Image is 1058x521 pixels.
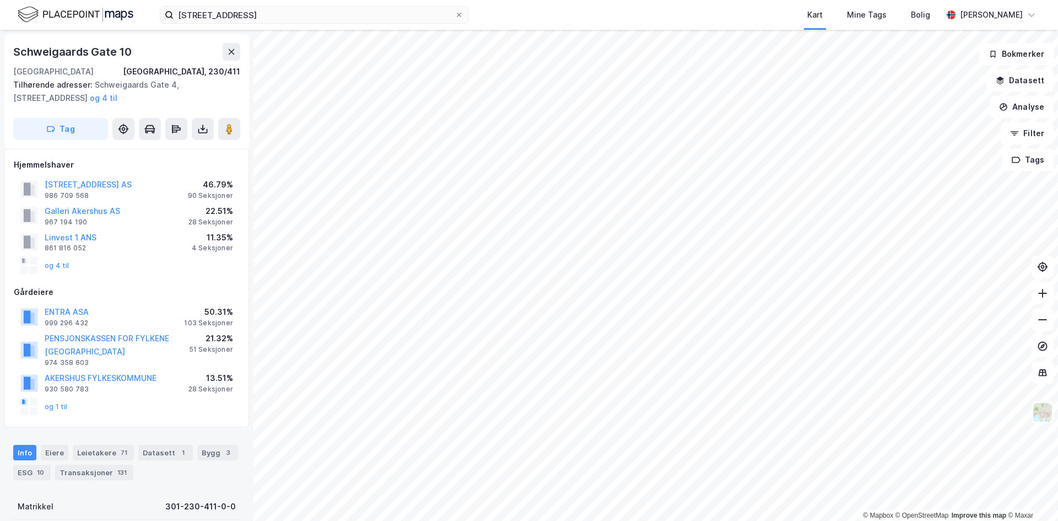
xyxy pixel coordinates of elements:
div: Info [13,445,36,460]
div: 4 Seksjoner [192,244,233,253]
div: Gårdeiere [14,286,240,299]
div: 90 Seksjoner [188,191,233,200]
div: Mine Tags [847,8,887,22]
div: 3 [223,447,234,458]
div: Hjemmelshaver [14,158,240,171]
div: Schweigaards Gate 10 [13,43,134,61]
input: Søk på adresse, matrikkel, gårdeiere, leietakere eller personer [174,7,455,23]
div: 51 Seksjoner [189,345,233,354]
div: Transaksjoner [55,465,133,480]
div: 131 [115,467,129,478]
div: 10 [35,467,46,478]
div: Bygg [197,445,238,460]
button: Filter [1001,122,1054,144]
a: Improve this map [952,512,1006,519]
div: 21.32% [189,332,233,345]
div: [PERSON_NAME] [960,8,1023,22]
button: Datasett [986,69,1054,92]
div: 967 194 190 [45,218,87,227]
div: ESG [13,465,51,480]
div: 13.51% [188,372,233,385]
a: OpenStreetMap [895,512,949,519]
img: logo.f888ab2527a4732fd821a326f86c7f29.svg [18,5,133,24]
div: 974 358 603 [45,358,89,367]
div: Schweigaards Gate 4, [STREET_ADDRESS] [13,78,231,105]
div: 22.51% [188,205,233,218]
div: 999 296 432 [45,319,88,327]
div: Bolig [911,8,930,22]
div: Matrikkel [18,500,53,513]
div: 861 816 052 [45,244,86,253]
a: Mapbox [863,512,893,519]
div: 28 Seksjoner [188,385,233,394]
div: 930 580 783 [45,385,89,394]
div: Datasett [138,445,193,460]
div: 11.35% [192,231,233,244]
div: 71 [118,447,129,458]
div: 301-230-411-0-0 [165,500,236,513]
span: Tilhørende adresser: [13,80,95,89]
div: 103 Seksjoner [184,319,233,327]
button: Tags [1002,149,1054,171]
img: Z [1032,402,1053,423]
button: Analyse [990,96,1054,118]
iframe: Chat Widget [1003,468,1058,521]
div: 986 709 568 [45,191,89,200]
div: [GEOGRAPHIC_DATA] [13,65,94,78]
div: Eiere [41,445,68,460]
div: 50.31% [184,305,233,319]
div: Kart [807,8,823,22]
div: 46.79% [188,178,233,191]
div: [GEOGRAPHIC_DATA], 230/411 [123,65,240,78]
button: Tag [13,118,108,140]
div: Leietakere [73,445,134,460]
button: Bokmerker [979,43,1054,65]
div: 28 Seksjoner [188,218,233,227]
div: 1 [177,447,188,458]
